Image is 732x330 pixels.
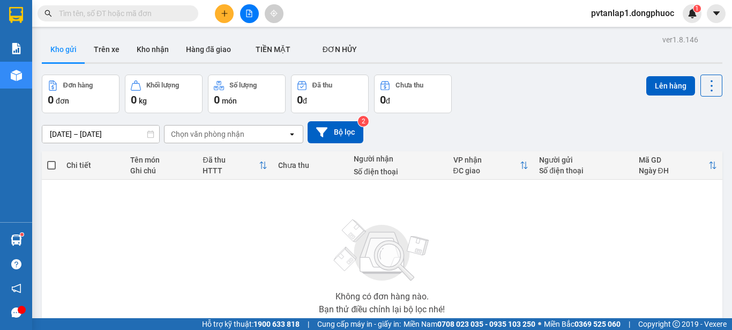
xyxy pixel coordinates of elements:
span: món [222,97,237,105]
div: ver 1.8.146 [662,34,698,46]
th: Toggle SortBy [633,151,722,180]
button: file-add [240,4,259,23]
input: Select a date range. [42,126,159,143]
span: Hỗ trợ kỹ thuật: [202,318,300,330]
span: đ [386,97,390,105]
div: HTTT [203,166,259,175]
img: warehouse-icon [11,70,22,81]
span: search [44,10,52,17]
img: icon-new-feature [688,9,697,18]
strong: 0708 023 035 - 0935 103 250 [437,320,535,328]
span: question-circle [11,259,21,269]
span: file-add [245,10,253,17]
button: Hàng đã giao [177,36,240,62]
button: Số lượng0món [208,75,286,113]
sup: 2 [358,116,369,127]
div: Chưa thu [395,82,423,89]
img: solution-icon [11,43,22,54]
button: Kho nhận [128,36,177,62]
div: Khối lượng [146,82,179,89]
span: caret-down [712,9,721,18]
div: Tên món [130,156,192,164]
span: ĐƠN HỦY [323,45,357,54]
div: Chưa thu [278,161,343,170]
button: Chưa thu0đ [374,75,452,113]
span: copyright [673,320,680,328]
th: Toggle SortBy [448,151,534,180]
button: caret-down [707,4,726,23]
span: pvtanlap1.dongphuoc [582,6,683,20]
span: 0 [214,93,220,106]
span: kg [139,97,147,105]
span: 0 [297,93,303,106]
span: Miền Nam [404,318,535,330]
button: Trên xe [85,36,128,62]
button: aim [265,4,283,23]
div: Người gửi [539,156,628,164]
sup: 1 [20,233,24,236]
div: Số lượng [229,82,257,89]
img: warehouse-icon [11,234,22,246]
div: VP nhận [453,156,520,164]
strong: 0369 525 060 [574,320,621,328]
div: ĐC giao [453,166,520,175]
div: Ngày ĐH [639,166,708,175]
button: plus [215,4,234,23]
svg: open [288,130,296,138]
div: Chi tiết [66,161,119,170]
span: plus [221,10,228,17]
button: Khối lượng0kg [125,75,203,113]
span: | [308,318,309,330]
input: Tìm tên, số ĐT hoặc mã đơn [59,8,185,19]
span: aim [270,10,278,17]
button: Kho gửi [42,36,85,62]
sup: 1 [693,5,701,12]
span: notification [11,283,21,294]
div: Chọn văn phòng nhận [171,129,244,140]
span: ⚪️ [538,322,541,326]
span: Miền Bắc [544,318,621,330]
div: Đơn hàng [63,82,93,89]
button: Đơn hàng0đơn [42,75,119,113]
span: 1 [695,5,699,12]
div: Số điện thoại [354,167,442,176]
button: Đã thu0đ [291,75,369,113]
img: svg+xml;base64,PHN2ZyBjbGFzcz0ibGlzdC1wbHVnX19zdmciIHhtbG5zPSJodHRwOi8vd3d3LnczLm9yZy8yMDAwL3N2Zy... [328,213,436,288]
div: Ghi chú [130,166,192,175]
span: 0 [48,93,54,106]
div: Đã thu [203,156,259,164]
span: 0 [131,93,137,106]
span: 0 [380,93,386,106]
span: đ [303,97,307,105]
span: message [11,307,21,318]
div: Đã thu [312,82,332,89]
strong: 1900 633 818 [253,320,300,328]
div: Số điện thoại [539,166,628,175]
div: Người nhận [354,155,442,163]
span: Cung cấp máy in - giấy in: [317,318,401,330]
button: Lên hàng [646,76,695,96]
span: TIỀN MẶT [256,45,290,54]
img: logo-vxr [9,7,23,23]
div: Bạn thử điều chỉnh lại bộ lọc nhé! [319,305,445,314]
th: Toggle SortBy [197,151,273,180]
div: Mã GD [639,156,708,164]
span: | [629,318,630,330]
span: đơn [56,97,69,105]
div: Không có đơn hàng nào. [335,292,429,301]
button: Bộ lọc [308,121,363,143]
